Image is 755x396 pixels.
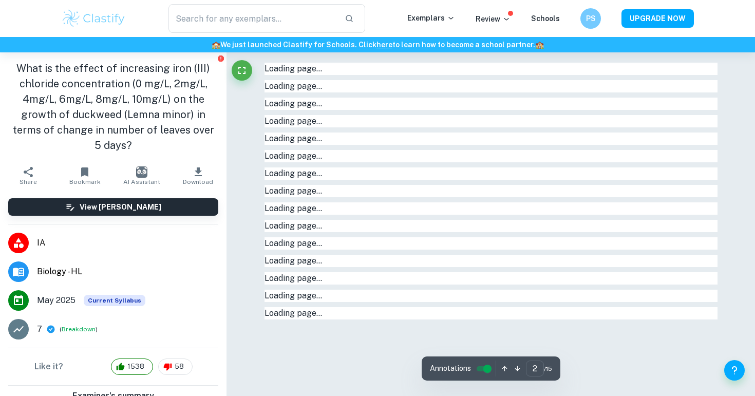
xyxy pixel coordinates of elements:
[265,237,718,250] div: Loading page…
[265,63,718,75] div: Loading page…
[34,361,63,373] h6: Like it?
[84,295,145,306] span: Current Syllabus
[217,54,224,62] button: Report issue
[265,115,718,127] div: Loading page…
[20,178,37,185] span: Share
[183,178,213,185] span: Download
[60,325,98,334] span: ( )
[62,325,96,334] button: Breakdown
[69,178,101,185] span: Bookmark
[476,13,511,25] p: Review
[430,363,471,374] span: Annotations
[2,39,753,50] h6: We just launched Clastify for Schools. Click to learn how to become a school partner.
[170,161,226,190] button: Download
[37,294,75,307] span: May 2025
[265,167,718,180] div: Loading page…
[8,61,218,153] h1: What is the effect of increasing iron (III) chloride concentration (0 mg/L, 2mg/L, 4mg/L, 6mg/L, ...
[265,307,718,319] div: Loading page…
[37,237,218,249] span: IA
[531,14,560,23] a: Schools
[61,8,126,29] img: Clastify logo
[37,323,42,335] p: 7
[8,198,218,216] button: View [PERSON_NAME]
[169,362,190,372] span: 58
[585,13,597,24] h6: PS
[158,359,193,375] div: 58
[580,8,601,29] button: PS
[265,202,718,215] div: Loading page…
[621,9,694,28] button: UPGRADE NOW
[265,133,718,145] div: Loading page…
[265,290,718,302] div: Loading page…
[265,272,718,285] div: Loading page…
[265,255,718,267] div: Loading page…
[535,41,544,49] span: 🏫
[265,150,718,162] div: Loading page…
[376,41,392,49] a: here
[122,362,150,372] span: 1538
[84,295,145,306] div: This exemplar is based on the current syllabus. Feel free to refer to it for inspiration/ideas wh...
[136,166,147,178] img: AI Assistant
[37,266,218,278] span: Biology - HL
[80,201,161,213] h6: View [PERSON_NAME]
[265,80,718,92] div: Loading page…
[111,359,153,375] div: 1538
[123,178,160,185] span: AI Assistant
[544,364,552,373] span: / 15
[407,12,455,24] p: Exemplars
[724,360,745,381] button: Help and Feedback
[212,41,220,49] span: 🏫
[232,60,252,81] button: Fullscreen
[265,98,718,110] div: Loading page…
[56,161,113,190] button: Bookmark
[168,4,336,33] input: Search for any exemplars...
[265,185,718,197] div: Loading page…
[265,220,718,232] div: Loading page…
[114,161,170,190] button: AI Assistant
